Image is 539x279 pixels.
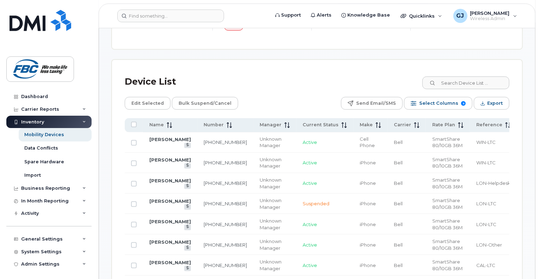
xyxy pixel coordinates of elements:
[260,197,290,210] div: Unknown Manager
[303,201,329,206] span: Suspended
[476,201,496,206] span: LON-LTC
[184,143,191,148] a: View Last Bill
[360,122,373,128] span: Make
[204,122,224,128] span: Number
[260,122,281,128] span: Manager
[432,218,463,230] span: SmartShare 80/10GB 36M
[184,225,191,230] a: View Last Bill
[270,8,306,22] a: Support
[204,139,247,145] a: [PHONE_NUMBER]
[149,239,191,245] a: [PERSON_NAME]
[476,262,495,268] span: CAL-LTC
[432,136,463,148] span: SmartShare 80/10GB 36M
[457,12,464,20] span: GJ
[149,260,191,265] a: [PERSON_NAME]
[303,222,317,227] span: Active
[347,12,390,19] span: Knowledge Base
[476,122,502,128] span: Reference
[432,122,455,128] span: Rate Plan
[432,157,463,169] span: SmartShare 80/10GB 36M
[476,180,510,186] span: LON-Helpdesk
[184,266,191,271] a: View Last Bill
[260,136,290,149] div: Unknown Manager
[303,242,317,248] span: Active
[432,259,463,271] span: SmartShare 80/10GB 36M
[260,238,290,251] div: Unknown Manager
[131,98,164,109] span: Edit Selected
[394,222,403,227] span: Bell
[260,156,290,169] div: Unknown Manager
[303,139,317,145] span: Active
[281,12,301,19] span: Support
[360,160,376,165] span: iPhone
[476,160,496,165] span: WIN-LTC
[394,201,403,206] span: Bell
[204,262,247,268] a: [PHONE_NUMBER]
[204,242,247,248] a: [PHONE_NUMBER]
[476,139,496,145] span: WIN-LTC
[117,10,224,22] input: Find something...
[149,178,191,183] a: [PERSON_NAME]
[470,10,510,16] span: [PERSON_NAME]
[179,98,231,109] span: Bulk Suspend/Cancel
[394,242,403,248] span: Bell
[149,137,191,142] a: [PERSON_NAME]
[303,122,339,128] span: Current Status
[125,73,176,91] div: Device List
[432,177,463,189] span: SmartShare 80/10GB 36M
[419,98,458,109] span: Select Columns
[409,13,435,19] span: Quicklinks
[306,8,336,22] a: Alerts
[303,180,317,186] span: Active
[396,9,447,23] div: Quicklinks
[341,97,403,110] button: Send Email/SMS
[204,201,247,206] a: [PHONE_NUMBER]
[260,177,290,190] div: Unknown Manager
[404,97,472,110] button: Select Columns 9
[394,122,411,128] span: Carrier
[432,238,463,251] span: SmartShare 80/10GB 36M
[394,180,403,186] span: Bell
[394,262,403,268] span: Bell
[184,204,191,210] a: View Last Bill
[422,77,509,89] input: Search Device List ...
[394,139,403,145] span: Bell
[487,98,503,109] span: Export
[204,222,247,227] a: [PHONE_NUMBER]
[184,163,191,169] a: View Last Bill
[448,9,522,23] div: Greg Johnston
[149,157,191,163] a: [PERSON_NAME]
[184,245,191,251] a: View Last Bill
[360,201,376,206] span: iPhone
[360,136,375,148] span: Cell Phone
[204,160,247,165] a: [PHONE_NUMBER]
[474,97,509,110] button: Export
[204,180,247,186] a: [PHONE_NUMBER]
[149,122,164,128] span: Name
[303,160,317,165] span: Active
[432,198,463,210] span: SmartShare 80/10GB 36M
[149,219,191,224] a: [PERSON_NAME]
[476,222,496,227] span: LON-LTC
[336,8,395,22] a: Knowledge Base
[125,97,171,110] button: Edit Selected
[149,198,191,204] a: [PERSON_NAME]
[360,262,376,268] span: iPhone
[260,259,290,272] div: Unknown Manager
[476,242,502,248] span: LON-Other
[394,160,403,165] span: Bell
[356,98,396,109] span: Send Email/SMS
[360,242,376,248] span: iPhone
[317,12,332,19] span: Alerts
[470,16,510,22] span: Wireless Admin
[461,101,466,106] span: 9
[184,184,191,189] a: View Last Bill
[172,97,238,110] button: Bulk Suspend/Cancel
[360,180,376,186] span: iPhone
[260,218,290,231] div: Unknown Manager
[360,222,376,227] span: iPhone
[303,262,317,268] span: Active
